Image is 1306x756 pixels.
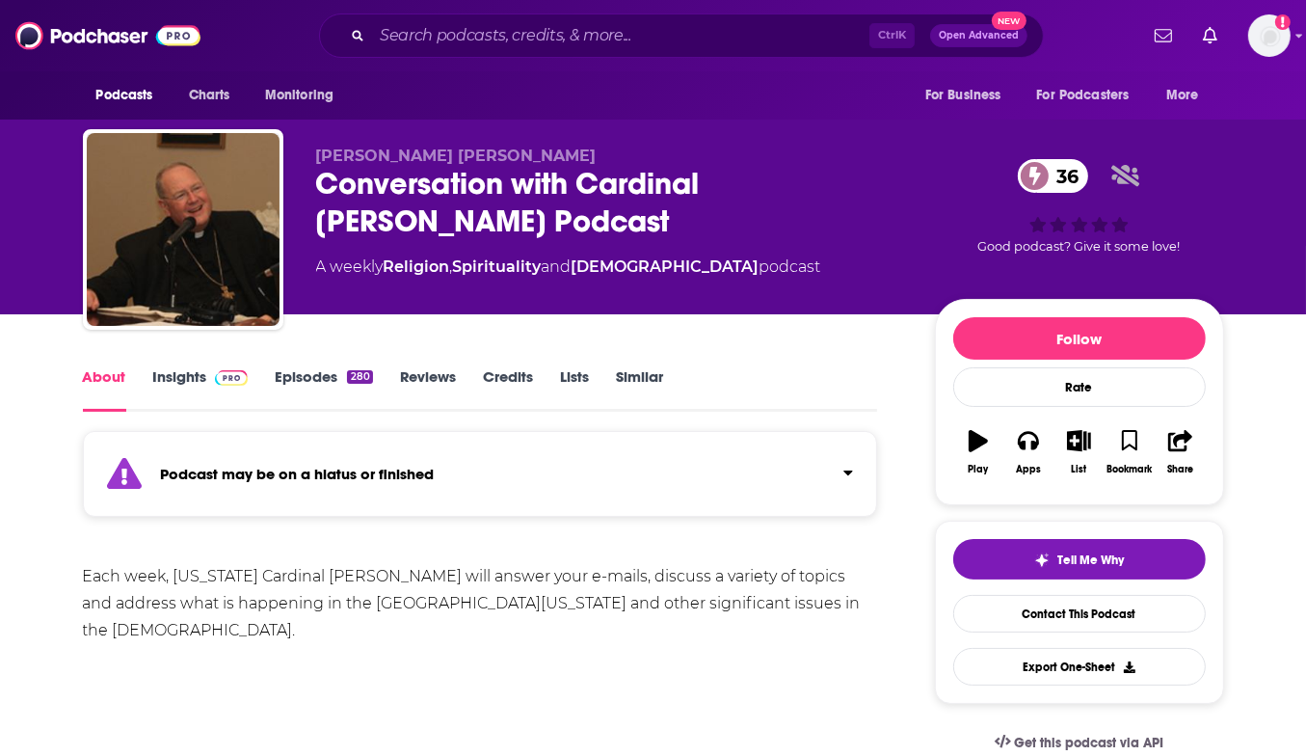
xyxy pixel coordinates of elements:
button: tell me why sparkleTell Me Why [953,539,1206,580]
button: Share [1155,418,1205,487]
a: About [83,367,126,412]
a: Episodes280 [275,367,372,412]
button: open menu [83,77,178,114]
span: Monitoring [265,82,333,109]
span: For Podcasters [1037,82,1130,109]
span: , [450,257,453,276]
div: Rate [953,367,1206,407]
button: List [1053,418,1104,487]
button: Apps [1003,418,1053,487]
a: Spirituality [453,257,542,276]
img: Podchaser - Follow, Share and Rate Podcasts [15,17,200,54]
a: Show notifications dropdown [1147,19,1180,52]
strong: Podcast may be on a hiatus or finished [161,465,435,483]
div: Share [1167,464,1193,475]
button: open menu [1153,77,1223,114]
span: For Business [925,82,1001,109]
a: [DEMOGRAPHIC_DATA] [572,257,760,276]
img: User Profile [1248,14,1291,57]
button: Export One-Sheet [953,648,1206,686]
span: Charts [189,82,230,109]
button: Open AdvancedNew [930,24,1027,47]
span: Get this podcast via API [1014,735,1163,751]
span: Logged in as megcassidy [1248,14,1291,57]
a: Similar [616,367,663,412]
a: 36 [1018,159,1088,193]
span: Open Advanced [939,31,1019,40]
div: Each week, [US_STATE] Cardinal [PERSON_NAME] will answer your e-mails, discuss a variety of topic... [83,563,878,644]
div: Bookmark [1106,464,1152,475]
a: Charts [176,77,242,114]
div: Play [968,464,988,475]
div: Search podcasts, credits, & more... [319,13,1044,58]
span: Ctrl K [869,23,915,48]
button: Show profile menu [1248,14,1291,57]
span: Good podcast? Give it some love! [978,239,1181,254]
img: Conversation with Cardinal Dolan Podcast [87,133,280,326]
div: 280 [347,370,372,384]
a: InsightsPodchaser Pro [153,367,249,412]
div: A weekly podcast [316,256,821,279]
a: Show notifications dropdown [1195,19,1225,52]
button: open menu [252,77,359,114]
button: Play [953,418,1003,487]
div: 36Good podcast? Give it some love! [935,147,1224,266]
span: and [542,257,572,276]
section: Click to expand status details [83,443,878,517]
a: Credits [483,367,533,412]
span: New [992,12,1026,30]
div: List [1072,464,1087,475]
a: Religion [384,257,450,276]
span: Tell Me Why [1057,553,1124,568]
span: 36 [1037,159,1088,193]
button: Follow [953,317,1206,360]
img: tell me why sparkle [1034,553,1050,568]
a: Lists [560,367,589,412]
svg: Add a profile image [1275,14,1291,30]
span: Podcasts [96,82,153,109]
input: Search podcasts, credits, & more... [372,20,869,51]
img: Podchaser Pro [215,370,249,386]
button: Bookmark [1105,418,1155,487]
button: open menu [912,77,1026,114]
a: Reviews [400,367,456,412]
button: open menu [1025,77,1158,114]
a: Contact This Podcast [953,595,1206,633]
span: [PERSON_NAME] [PERSON_NAME] [316,147,597,165]
div: Apps [1016,464,1041,475]
span: More [1166,82,1199,109]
